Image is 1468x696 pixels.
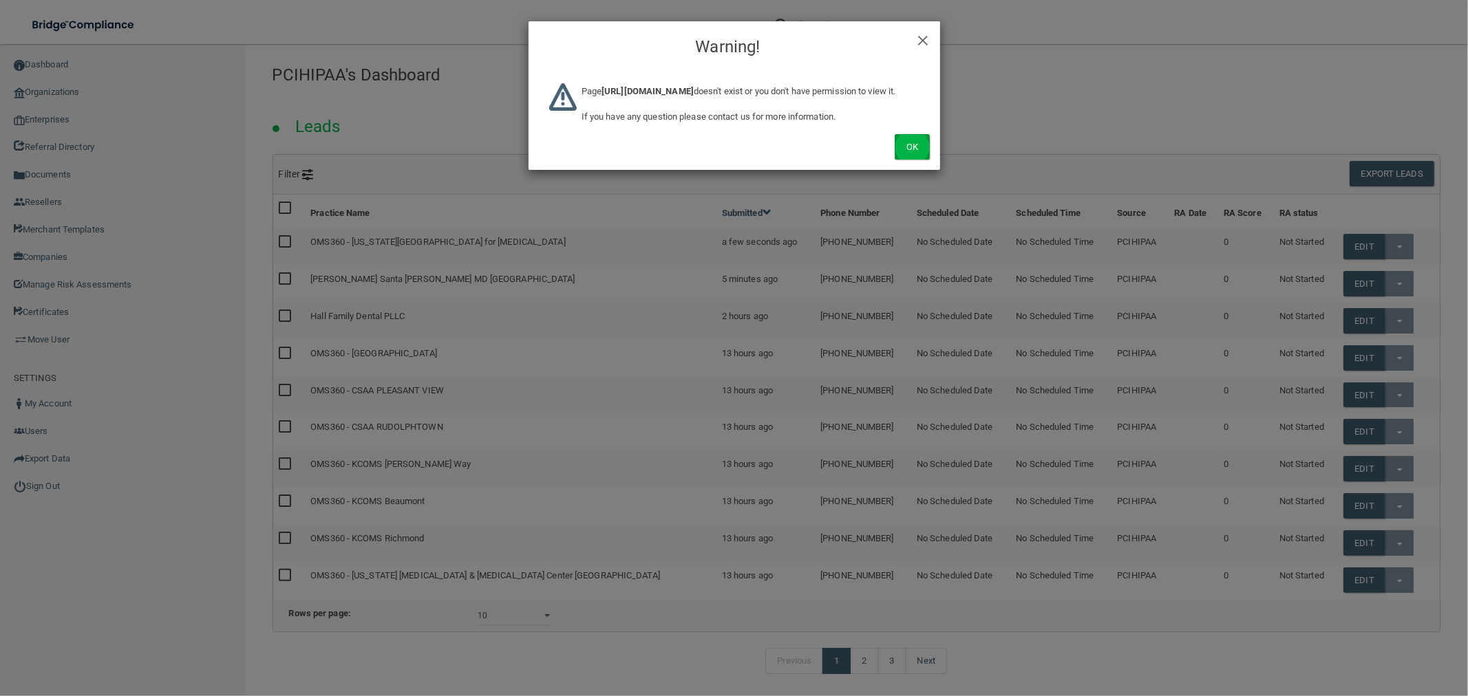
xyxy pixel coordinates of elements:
p: If you have any question please contact us for more information. [582,109,919,125]
b: [URL][DOMAIN_NAME] [602,86,694,96]
span: × [917,25,929,52]
h4: Warning! [539,32,930,62]
button: Ok [895,134,929,160]
img: warning-logo.669c17dd.png [549,83,577,111]
p: Page doesn't exist or you don't have permission to view it. [582,83,919,100]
